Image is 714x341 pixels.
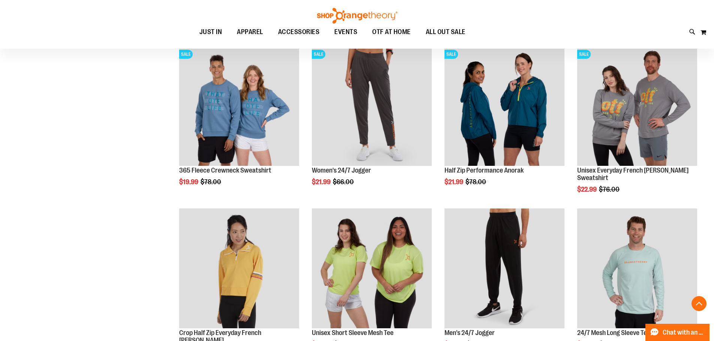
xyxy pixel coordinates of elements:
img: Product image for 24/7 Jogger [312,46,432,166]
span: SALE [445,50,458,59]
a: Product image for Unisex Everyday French Terry Crewneck SweatshirtSALE [577,46,697,167]
button: Back To Top [692,296,707,311]
a: Product image for 24/7 Jogger [445,208,564,329]
a: Unisex Everyday French [PERSON_NAME] Sweatshirt [577,167,689,182]
img: Product image for Unisex Short Sleeve Mesh Tee [312,208,432,328]
img: Product image for 24/7 Jogger [445,208,564,328]
a: Half Zip Performance Anorak [445,167,524,174]
img: Half Zip Performance Anorak [445,46,564,166]
span: ACCESSORIES [278,24,320,40]
a: Women's 24/7 Jogger [312,167,371,174]
a: 24/7 Mesh Long Sleeve Tee [577,329,650,337]
a: 365 Fleece Crewneck Sweatshirt [179,167,271,174]
a: Product image for Crop Half Zip Everyday French Terry Pullover [179,208,299,329]
div: product [573,42,701,212]
span: $22.99 [577,186,598,193]
span: SALE [179,50,193,59]
span: $19.99 [179,178,199,186]
span: $78.00 [201,178,222,186]
span: EVENTS [334,24,357,40]
span: ALL OUT SALE [426,24,466,40]
div: product [441,42,568,205]
span: APPAREL [237,24,263,40]
a: Product image for 24/7 JoggerSALE [312,46,432,167]
div: product [175,42,303,205]
span: OTF AT HOME [372,24,411,40]
img: Product image for Crop Half Zip Everyday French Terry Pullover [179,208,299,328]
span: $78.00 [466,178,487,186]
a: Main Image of 1457095 [577,208,697,329]
span: $76.00 [599,186,621,193]
img: Main Image of 1457095 [577,208,697,328]
a: 365 Fleece Crewneck SweatshirtSALE [179,46,299,167]
a: Unisex Short Sleeve Mesh Tee [312,329,394,337]
span: $21.99 [312,178,332,186]
span: SALE [312,50,325,59]
img: Shop Orangetheory [316,8,398,24]
div: product [308,42,436,205]
span: JUST IN [199,24,222,40]
button: Chat with an Expert [645,324,710,341]
span: $66.00 [333,178,355,186]
span: $21.99 [445,178,464,186]
span: Chat with an Expert [663,329,705,336]
a: Men's 24/7 Jogger [445,329,495,337]
img: Product image for Unisex Everyday French Terry Crewneck Sweatshirt [577,46,697,166]
a: Product image for Unisex Short Sleeve Mesh Tee [312,208,432,329]
a: Half Zip Performance AnorakSALE [445,46,564,167]
img: 365 Fleece Crewneck Sweatshirt [179,46,299,166]
span: SALE [577,50,591,59]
